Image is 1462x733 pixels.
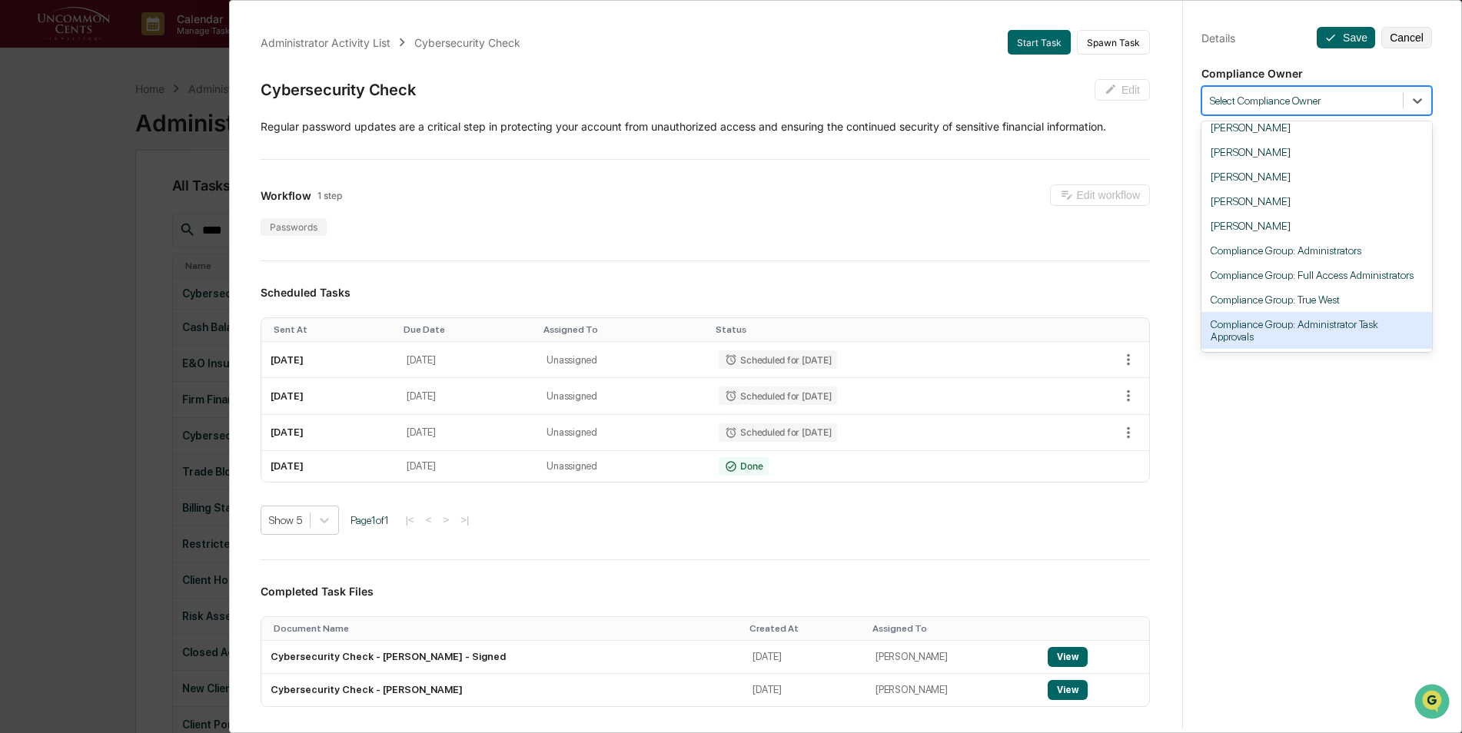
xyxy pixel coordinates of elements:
[456,513,473,526] button: >|
[1201,140,1432,164] div: [PERSON_NAME]
[108,260,186,272] a: Powered byPylon
[153,260,186,272] span: Pylon
[404,324,531,335] div: Toggle SortBy
[1048,680,1088,700] button: View
[15,118,43,145] img: 1746055101610-c473b297-6a78-478c-a979-82029cc54cd1
[15,32,280,57] p: How can we help?
[1201,238,1432,263] div: Compliance Group: Administrators
[1048,647,1088,667] button: View
[537,378,709,414] td: Unassigned
[866,674,1038,706] td: [PERSON_NAME]
[1201,312,1432,349] div: Compliance Group: Administrator Task Approvals
[400,513,418,526] button: |<
[1201,263,1432,287] div: Compliance Group: Full Access Administrators
[414,36,520,49] div: Cybersecurity Check
[52,133,194,145] div: We're available if you need us!
[543,324,703,335] div: Toggle SortBy
[743,674,866,706] td: [DATE]
[261,451,397,482] td: [DATE]
[1095,79,1150,101] button: Edit
[127,194,191,209] span: Attestations
[716,324,1040,335] div: Toggle SortBy
[15,195,28,207] div: 🖐️
[397,378,537,414] td: [DATE]
[9,217,103,244] a: 🔎Data Lookup
[261,585,1150,598] h3: Completed Task Files
[1008,30,1071,55] button: Start Task
[261,81,415,99] div: Cybersecurity Check
[866,641,1038,674] td: [PERSON_NAME]
[317,190,342,201] span: 1 step
[15,224,28,237] div: 🔎
[261,286,1150,299] h3: Scheduled Tasks
[31,223,97,238] span: Data Lookup
[1413,682,1454,724] iframe: Open customer support
[9,187,105,215] a: 🖐️Preclearance
[537,451,709,482] td: Unassigned
[261,415,397,451] td: [DATE]
[105,187,197,215] a: 🗄️Attestations
[1201,214,1432,238] div: [PERSON_NAME]
[719,457,769,476] div: Done
[397,451,537,482] td: [DATE]
[274,324,391,335] div: Toggle SortBy
[1317,27,1375,48] button: Save
[438,513,454,526] button: >
[1077,30,1150,55] button: Spawn Task
[421,513,437,526] button: <
[111,195,124,207] div: 🗄️
[749,623,860,634] div: Toggle SortBy
[261,36,390,49] div: Administrator Activity List
[537,342,709,378] td: Unassigned
[719,386,837,405] div: Scheduled for [DATE]
[1050,184,1150,206] button: Edit workflow
[261,378,397,414] td: [DATE]
[261,122,280,141] button: Start new chat
[719,423,837,442] div: Scheduled for [DATE]
[261,641,743,674] td: Cybersecurity Check - [PERSON_NAME] - Signed
[397,342,537,378] td: [DATE]
[1201,67,1432,80] p: Compliance Owner
[1051,623,1143,634] div: Toggle SortBy
[261,342,397,378] td: [DATE]
[1381,27,1432,48] button: Cancel
[31,194,99,209] span: Preclearance
[261,674,743,706] td: Cybersecurity Check - [PERSON_NAME]
[261,218,327,236] div: Passwords
[1201,115,1432,140] div: [PERSON_NAME]
[872,623,1032,634] div: Toggle SortBy
[1201,164,1432,189] div: [PERSON_NAME]
[261,189,311,202] span: Workflow
[537,415,709,451] td: Unassigned
[261,119,1150,134] p: Regular password updates are a critical step in protecting your account from unauthorized access ...
[52,118,252,133] div: Start new chat
[351,514,389,526] span: Page 1 of 1
[719,350,837,369] div: Scheduled for [DATE]
[1201,32,1235,45] div: Details
[743,641,866,674] td: [DATE]
[274,623,737,634] div: Toggle SortBy
[1201,287,1432,312] div: Compliance Group: True West
[397,415,537,451] td: [DATE]
[1201,189,1432,214] div: [PERSON_NAME]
